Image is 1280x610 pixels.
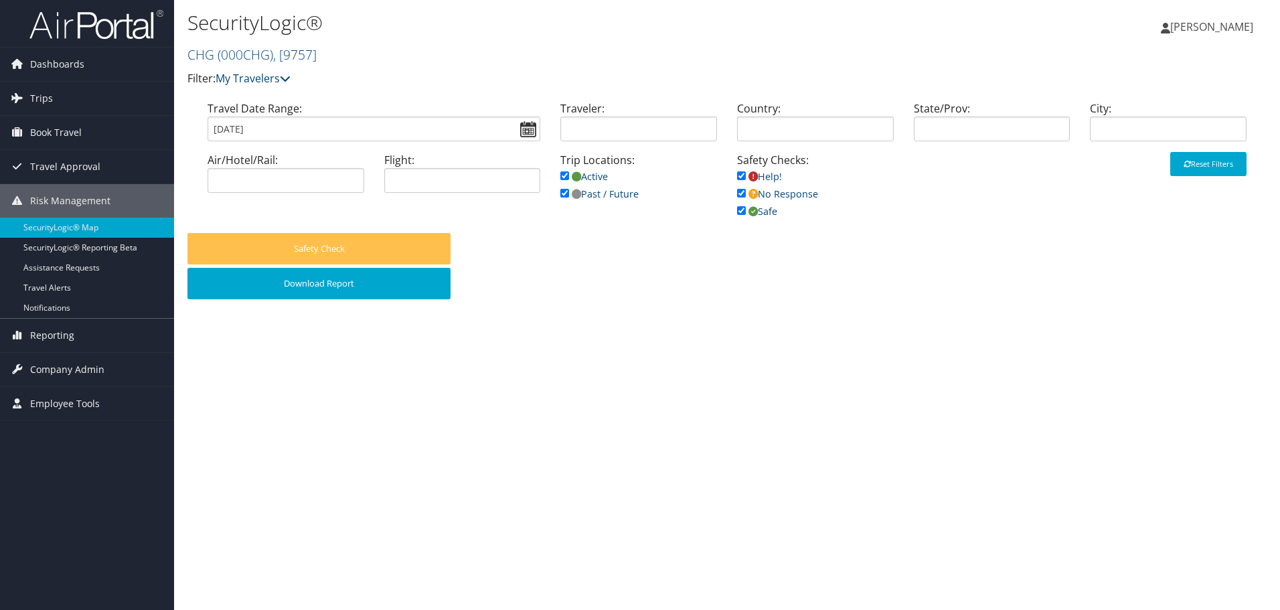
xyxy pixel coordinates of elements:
[904,100,1081,152] div: State/Prov:
[216,71,291,86] a: My Travelers
[29,9,163,40] img: airportal-logo.png
[30,387,100,421] span: Employee Tools
[197,152,374,204] div: Air/Hotel/Rail:
[30,48,84,81] span: Dashboards
[560,170,608,183] a: Active
[560,187,639,200] a: Past / Future
[727,152,904,233] div: Safety Checks:
[737,205,777,218] a: Safe
[1161,7,1267,47] a: [PERSON_NAME]
[30,319,74,352] span: Reporting
[1170,19,1253,34] span: [PERSON_NAME]
[550,152,727,216] div: Trip Locations:
[550,100,727,152] div: Traveler:
[187,9,907,37] h1: SecurityLogic®
[187,233,451,264] button: Safety Check
[30,353,104,386] span: Company Admin
[273,46,317,64] span: , [ 9757 ]
[727,100,904,152] div: Country:
[187,70,907,88] p: Filter:
[30,150,100,183] span: Travel Approval
[1080,100,1257,152] div: City:
[30,184,110,218] span: Risk Management
[1170,152,1247,176] button: Reset Filters
[737,187,818,200] a: No Response
[30,116,82,149] span: Book Travel
[30,82,53,115] span: Trips
[187,268,451,299] button: Download Report
[374,152,551,204] div: Flight:
[187,46,317,64] a: CHG
[218,46,273,64] span: ( 000CHG )
[737,170,782,183] a: Help!
[197,100,550,152] div: Travel Date Range:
